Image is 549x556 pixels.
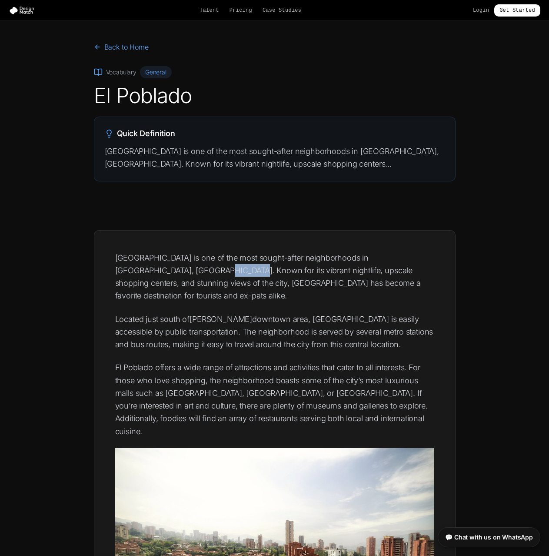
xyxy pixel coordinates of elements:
[494,4,540,17] a: Get Started
[94,42,149,52] a: Back to Home
[115,251,434,302] p: [GEOGRAPHIC_DATA] is one of the most sought-after neighborhoods in [GEOGRAPHIC_DATA], [GEOGRAPHIC...
[473,7,489,14] a: Login
[105,145,445,171] p: [GEOGRAPHIC_DATA] is one of the most sought-after neighborhoods in [GEOGRAPHIC_DATA], [GEOGRAPHIC...
[200,7,219,14] a: Talent
[115,361,434,438] p: El Poblado offers a wide range of attractions and activities that cater to all interests. For tho...
[9,6,38,15] img: Design Match
[106,68,136,77] span: Vocabulary
[115,313,434,351] p: Located just south of downtown area, [GEOGRAPHIC_DATA] is easily accessible by public transportat...
[263,7,301,14] a: Case Studies
[230,7,252,14] a: Pricing
[140,66,172,78] span: General
[438,527,540,547] a: 💬 Chat with us on WhatsApp
[105,127,445,140] h2: Quick Definition
[190,315,252,324] a: [PERSON_NAME]
[94,85,456,106] h1: El Poblado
